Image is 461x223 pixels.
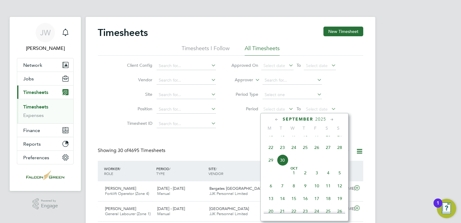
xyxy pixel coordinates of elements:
label: Approved [311,148,350,154]
span: [PERSON_NAME] [105,206,136,211]
label: Approved On [231,63,258,68]
span: 28 [334,142,345,153]
span: JJK Personnel Limited [209,191,248,196]
span: [GEOGRAPHIC_DATA] [209,206,249,211]
span: 13 [265,193,277,204]
span: W [287,125,298,131]
span: ROLE [104,171,113,176]
a: Go to home page [17,170,74,180]
span: 26 [311,142,323,153]
button: Network [17,58,73,72]
span: 22 [265,142,277,153]
input: Search for... [262,76,322,85]
span: 8 [288,180,300,192]
span: VENDOR [208,171,223,176]
li: All Timesheets [245,45,280,56]
label: Approver [226,77,253,83]
span: T [298,125,310,131]
span: Oct [288,167,300,170]
button: Preferences [17,151,73,164]
div: Showing [98,147,167,154]
span: Preferences [23,155,49,160]
span: [DATE] - [DATE] [157,206,185,211]
span: 5 [334,167,345,179]
button: Reports [17,137,73,150]
label: Period Type [231,92,258,97]
span: 16 [300,193,311,204]
span: 12 [334,180,345,192]
button: Finance [17,124,73,137]
label: Site [125,92,152,97]
span: 4695 Timesheets [118,147,165,154]
span: John Whyte [17,45,74,52]
span: F [310,125,321,131]
span: Engage [41,203,58,208]
span: M [264,125,275,131]
span: Reports [23,141,41,147]
button: New Timesheet [323,27,363,36]
li: Timesheets I Follow [182,45,230,56]
span: / [169,166,170,171]
span: 7 [277,180,288,192]
span: 30 [277,154,288,166]
span: Manual [157,211,170,216]
input: Search for... [157,105,216,114]
span: 30 of [118,147,129,154]
span: 18 [323,193,334,204]
span: Timesheets [23,89,48,95]
span: Select date [306,106,328,112]
span: Network [23,62,42,68]
a: Timesheets [23,104,48,110]
span: 27 [323,142,334,153]
span: TYPE [156,171,165,176]
span: 6 [265,180,277,192]
input: Search for... [157,120,216,128]
span: S [321,125,332,131]
span: 24 [311,205,323,217]
label: Client Config [125,63,152,68]
a: Expenses [23,112,44,118]
span: 1 [288,167,300,179]
div: £720.00 [259,184,290,194]
span: 25 [323,205,334,217]
span: Finance [23,128,40,133]
label: Timesheet ID [125,121,152,126]
input: Select one [262,91,322,99]
button: Open Resource Center, 1 new notification [437,199,456,218]
span: 17 [311,193,323,204]
span: 21 [277,205,288,217]
span: 23 [277,142,288,153]
span: T [275,125,287,131]
span: Select date [263,106,285,112]
span: 11 [323,180,334,192]
span: 3 [311,167,323,179]
span: 23 [300,205,311,217]
span: 25 [300,142,311,153]
span: 2025 [315,117,326,122]
a: Powered byEngage [33,198,58,210]
span: 22 [288,205,300,217]
div: Timesheets [17,99,73,123]
div: £440.94 [259,204,290,214]
h2: Timesheets [98,27,148,39]
span: S [332,125,344,131]
span: To [295,105,303,113]
span: 2 [300,167,311,179]
a: JW[PERSON_NAME] [17,23,74,52]
div: PERIOD [155,163,207,179]
button: Jobs [17,72,73,85]
span: Powered by [41,198,58,203]
span: 9 [300,180,311,192]
span: 14 [277,193,288,204]
div: 1 [437,203,439,211]
span: 10 [311,180,323,192]
span: Manual [157,191,170,196]
span: 15 [288,193,300,204]
label: Vendor [125,77,152,82]
button: Timesheets [17,86,73,99]
span: Bargates [GEOGRAPHIC_DATA] (… [209,186,272,191]
span: Select date [306,63,328,68]
div: SITE [207,163,259,179]
span: / [119,166,121,171]
label: Period [231,106,258,111]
